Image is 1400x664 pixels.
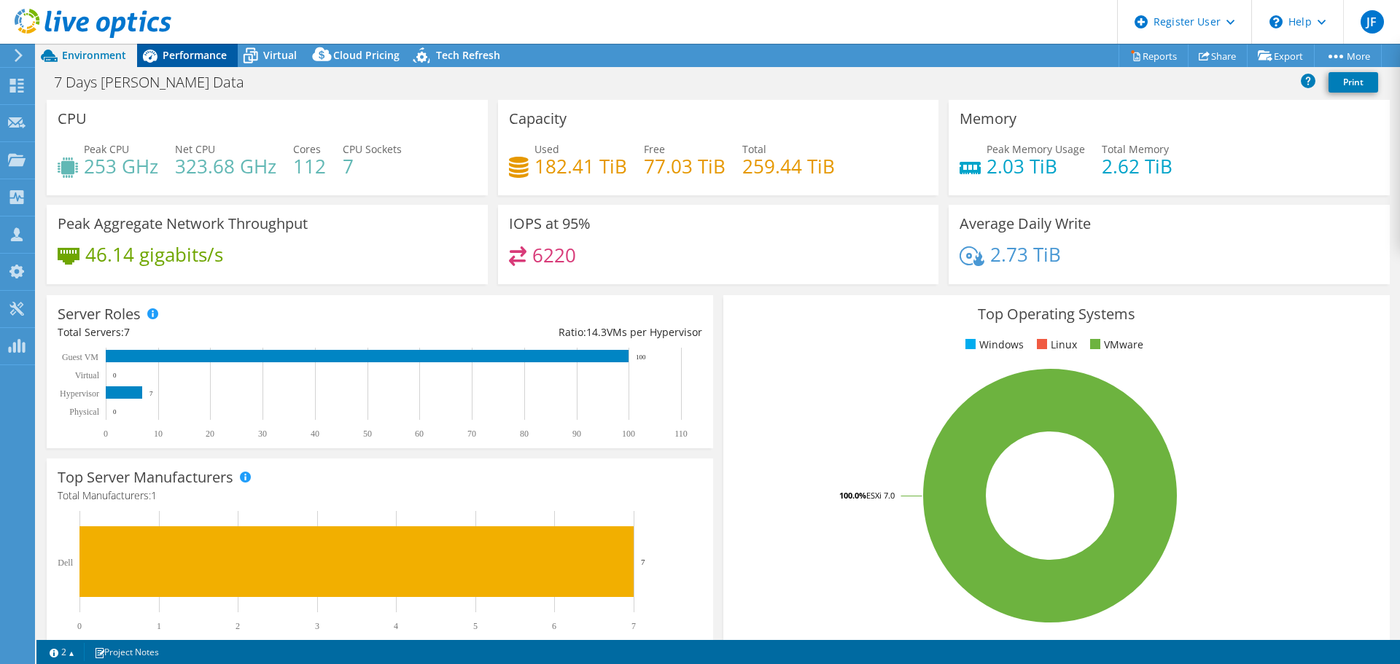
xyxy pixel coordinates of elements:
[415,429,424,439] text: 60
[157,621,161,631] text: 1
[113,372,117,379] text: 0
[343,142,402,156] span: CPU Sockets
[85,246,223,262] h4: 46.14 gigabits/s
[532,247,576,263] h4: 6220
[69,407,99,417] text: Physical
[1188,44,1248,67] a: Share
[293,158,326,174] h4: 112
[293,142,321,156] span: Cores
[113,408,117,415] text: 0
[1102,158,1172,174] h4: 2.62 TiB
[58,111,87,127] h3: CPU
[206,429,214,439] text: 20
[380,324,702,340] div: Ratio: VMs per Hypervisor
[467,429,476,439] text: 70
[742,142,766,156] span: Total
[866,490,895,501] tspan: ESXi 7.0
[58,324,380,340] div: Total Servers:
[1102,142,1169,156] span: Total Memory
[644,142,665,156] span: Free
[1119,44,1189,67] a: Reports
[62,352,98,362] text: Guest VM
[62,48,126,62] span: Environment
[149,390,153,397] text: 7
[77,621,82,631] text: 0
[1361,10,1384,34] span: JF
[124,325,130,339] span: 7
[674,429,688,439] text: 110
[58,469,233,485] h3: Top Server Manufacturers
[987,142,1085,156] span: Peak Memory Usage
[631,621,636,631] text: 7
[60,388,99,399] text: Hypervisor
[534,142,559,156] span: Used
[343,158,402,174] h4: 7
[175,158,276,174] h4: 323.68 GHz
[154,429,163,439] text: 10
[636,354,646,361] text: 100
[163,48,227,62] span: Performance
[436,48,500,62] span: Tech Refresh
[644,158,726,174] h4: 77.03 TiB
[960,216,1091,232] h3: Average Daily Write
[39,643,85,661] a: 2
[333,48,400,62] span: Cloud Pricing
[552,621,556,631] text: 6
[1086,337,1143,353] li: VMware
[987,158,1085,174] h4: 2.03 TiB
[586,325,607,339] span: 14.3
[1329,72,1378,93] a: Print
[734,306,1379,322] h3: Top Operating Systems
[58,488,702,504] h4: Total Manufacturers:
[509,216,591,232] h3: IOPS at 95%
[175,142,215,156] span: Net CPU
[520,429,529,439] text: 80
[960,111,1016,127] h3: Memory
[311,429,319,439] text: 40
[104,429,108,439] text: 0
[641,558,645,566] text: 7
[1033,337,1077,353] li: Linux
[58,558,73,568] text: Dell
[1269,15,1283,28] svg: \n
[58,216,308,232] h3: Peak Aggregate Network Throughput
[258,429,267,439] text: 30
[236,621,240,631] text: 2
[58,306,141,322] h3: Server Roles
[473,621,478,631] text: 5
[742,158,835,174] h4: 259.44 TiB
[394,621,398,631] text: 4
[363,429,372,439] text: 50
[572,429,581,439] text: 90
[151,488,157,502] span: 1
[962,337,1024,353] li: Windows
[534,158,627,174] h4: 182.41 TiB
[509,111,567,127] h3: Capacity
[1314,44,1382,67] a: More
[622,429,635,439] text: 100
[84,158,158,174] h4: 253 GHz
[47,74,267,90] h1: 7 Days [PERSON_NAME] Data
[75,370,100,380] text: Virtual
[263,48,297,62] span: Virtual
[990,246,1061,262] h4: 2.73 TiB
[84,142,129,156] span: Peak CPU
[1247,44,1315,67] a: Export
[315,621,319,631] text: 3
[84,643,169,661] a: Project Notes
[839,490,866,501] tspan: 100.0%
